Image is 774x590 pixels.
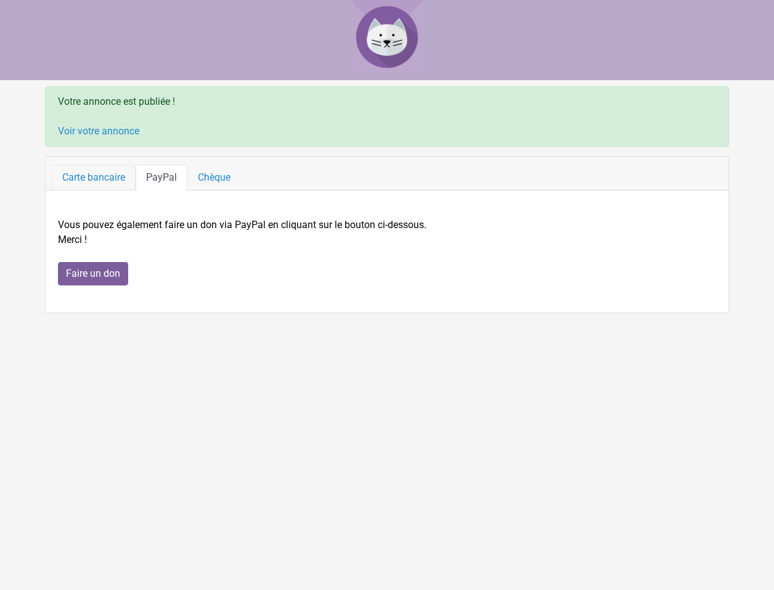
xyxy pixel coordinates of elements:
[136,165,187,191] a: PayPal
[52,165,136,191] a: Carte bancaire
[58,218,716,247] p: Vous pouvez également faire un don via PayPal en cliquant sur le bouton ci-dessous. Merci !
[58,262,128,285] input: Faire un don
[45,86,729,147] div: Votre annonce est publiée !
[187,165,241,191] a: Chèque
[58,125,139,137] a: Voir votre annonce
